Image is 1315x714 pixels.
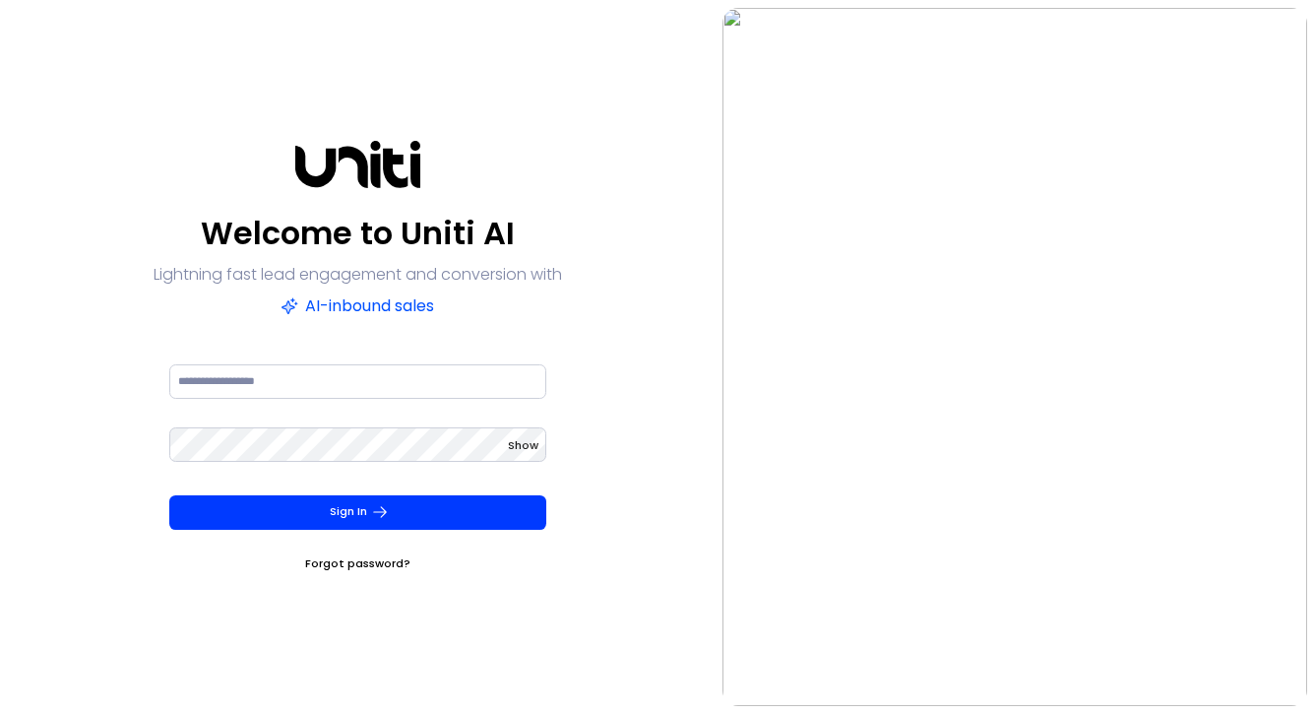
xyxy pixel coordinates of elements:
[169,495,546,530] button: Sign In
[305,553,410,573] a: Forgot password?
[201,210,515,257] p: Welcome to Uniti AI
[281,292,433,320] p: AI-inbound sales
[508,437,538,453] span: Show
[508,435,538,455] button: Show
[722,8,1307,706] img: auth-hero.png
[154,261,562,289] p: Lightning fast lead engagement and conversion with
